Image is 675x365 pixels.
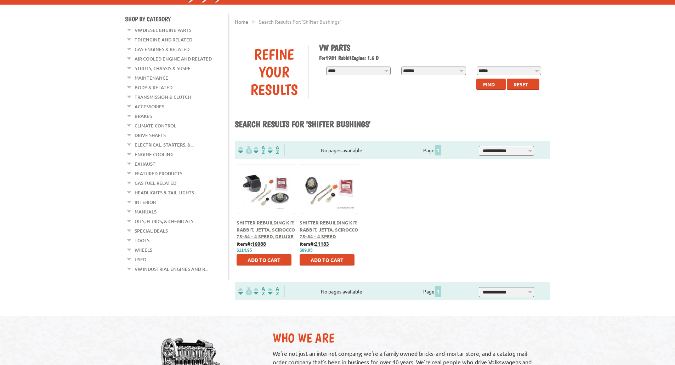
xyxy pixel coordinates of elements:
[235,18,248,25] a: Home
[319,55,545,61] h2: 1981 Rabbit
[319,42,545,53] h1: VW Parts
[125,15,228,23] h4: Shop By Category
[135,45,189,54] a: Gas Engines & Related
[315,240,329,247] u: 21183
[235,119,550,130] h1: Search results for 'shifter bushings'
[476,79,506,90] button: Find
[266,287,280,295] img: Sort by Sales Rank
[237,240,266,247] b: item#:
[135,207,157,216] a: Manuals
[135,102,164,111] a: Accessories
[135,35,192,44] a: TDI Engine and Related
[135,140,194,149] a: Electrical, Starters, &...
[311,257,344,263] span: Add to Cart
[266,146,280,154] img: Sort by Sales Rank
[135,188,194,197] a: Headlights & Tail Lights
[135,245,152,255] a: Wheels
[252,287,266,295] img: Sort by Headline
[135,64,194,73] a: Struts, Chassis & Suspe...
[507,79,539,90] button: Reset
[135,169,182,178] a: Featured Products
[248,257,280,263] span: Add to Cart
[135,121,176,130] a: Climate Control
[135,236,149,245] a: Tools
[135,131,166,140] a: Drive Shafts
[237,248,252,253] span: $114.95
[135,54,212,63] a: Air Cooled Engine and Related
[285,147,399,154] div: No pages available
[135,217,193,226] a: Oils, Fluids, & Chemicals
[273,330,543,346] h2: Who We Are
[135,226,168,235] a: Special Deals
[238,287,252,295] img: filterpricelow.svg
[435,286,441,297] span: 1
[237,219,295,239] a: Shifter Rebuilding Kit: Rabbit, Jetta, Scirocco 75-84 - 4 Speed, Deluxe
[300,219,358,239] a: Shifter Rebuilding Kit: Rabbit, Jetta, Scirocco 75-84 - 4 Speed
[237,254,291,266] button: Add to Cart
[135,25,191,35] a: VW Diesel Engine Parts
[135,83,172,92] a: Body & Related
[300,254,354,266] button: Add to Cart
[135,150,174,159] a: Engine Cooling
[259,18,341,25] span: Search results for: 'shifter bushings'
[319,55,325,61] span: For
[252,240,266,247] u: 16088
[399,144,466,156] div: Page
[285,288,399,295] div: No pages available
[483,81,495,87] span: Find
[435,145,441,155] span: 1
[135,255,146,264] a: Used
[135,159,155,169] a: Exhaust
[135,73,168,82] a: Maintenance
[399,285,466,297] div: Page
[135,178,176,188] a: Gas Fuel Related
[135,198,156,207] a: Interior
[135,112,152,121] a: Brakes
[351,55,379,61] span: Engine: 1.6 D
[252,146,266,154] img: Sort by Headline
[300,248,313,253] span: $89.95
[135,92,191,102] a: Transmission & Clutch
[514,81,528,87] span: Reset
[238,146,252,154] img: filterpricelow.svg
[240,45,308,98] div: Refine Your Results
[300,240,329,247] b: item#:
[135,264,208,274] a: VW Industrial Engines and R...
